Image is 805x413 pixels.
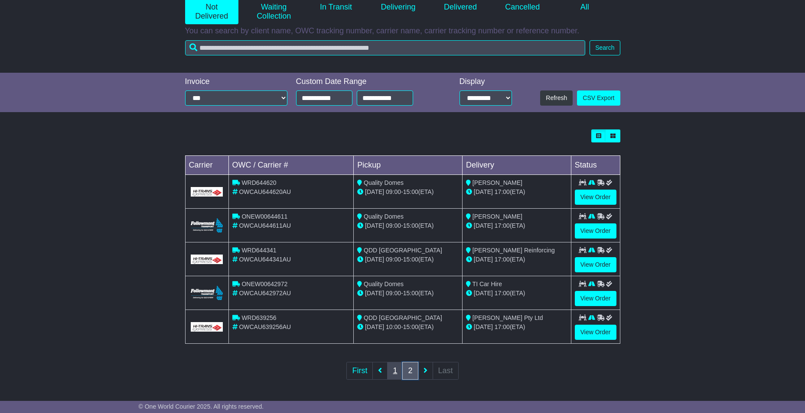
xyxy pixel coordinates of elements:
[474,222,493,229] span: [DATE]
[466,255,567,264] div: (ETA)
[357,187,459,197] div: - (ETA)
[357,221,459,230] div: - (ETA)
[185,77,287,87] div: Invoice
[241,179,276,186] span: WRD644620
[575,325,616,340] a: View Order
[241,247,276,254] span: WRD644341
[296,77,435,87] div: Custom Date Range
[139,403,264,410] span: © One World Courier 2025. All rights reserved.
[386,256,401,263] span: 09:00
[191,255,223,264] img: GetCarrierServiceLogo
[575,223,616,239] a: View Order
[473,179,522,186] span: [PERSON_NAME]
[364,247,442,254] span: QDD [GEOGRAPHIC_DATA]
[575,190,616,205] a: View Order
[466,323,567,332] div: (ETA)
[365,188,384,195] span: [DATE]
[185,156,228,175] td: Carrier
[191,286,223,300] img: Followmont_Transport.png
[466,289,567,298] div: (ETA)
[577,90,620,106] a: CSV Export
[386,290,401,297] span: 09:00
[191,187,223,197] img: GetCarrierServiceLogo
[228,156,354,175] td: OWC / Carrier #
[402,362,418,380] a: 2
[357,255,459,264] div: - (ETA)
[403,188,418,195] span: 15:00
[354,156,463,175] td: Pickup
[357,323,459,332] div: - (ETA)
[575,257,616,272] a: View Order
[357,289,459,298] div: - (ETA)
[364,314,442,321] span: QDD [GEOGRAPHIC_DATA]
[473,247,555,254] span: [PERSON_NAME] Reinforcing
[466,187,567,197] div: (ETA)
[403,290,418,297] span: 15:00
[495,222,510,229] span: 17:00
[239,323,291,330] span: OWCAU639256AU
[403,222,418,229] span: 15:00
[590,40,620,55] button: Search
[466,221,567,230] div: (ETA)
[365,290,384,297] span: [DATE]
[460,77,512,87] div: Display
[495,188,510,195] span: 17:00
[495,256,510,263] span: 17:00
[364,179,404,186] span: Quality Domes
[365,256,384,263] span: [DATE]
[473,213,522,220] span: [PERSON_NAME]
[540,90,573,106] button: Refresh
[474,323,493,330] span: [DATE]
[364,281,404,287] span: Quality Domes
[474,256,493,263] span: [DATE]
[239,222,291,229] span: OWCAU644611AU
[387,362,403,380] a: 1
[495,290,510,297] span: 17:00
[575,291,616,306] a: View Order
[474,188,493,195] span: [DATE]
[365,222,384,229] span: [DATE]
[241,314,276,321] span: WRD639256
[473,281,502,287] span: TI Car Hire
[403,256,418,263] span: 15:00
[386,188,401,195] span: 09:00
[495,323,510,330] span: 17:00
[365,323,384,330] span: [DATE]
[462,156,571,175] td: Delivery
[364,213,404,220] span: Quality Domes
[185,26,620,36] p: You can search by client name, OWC tracking number, carrier name, carrier tracking number or refe...
[191,322,223,332] img: GetCarrierServiceLogo
[474,290,493,297] span: [DATE]
[241,213,287,220] span: ONEW00644611
[473,314,543,321] span: [PERSON_NAME] Pty Ltd
[403,323,418,330] span: 15:00
[386,323,401,330] span: 10:00
[191,218,223,232] img: Followmont_Transport.png
[386,222,401,229] span: 09:00
[239,290,291,297] span: OWCAU642972AU
[239,188,291,195] span: OWCAU644620AU
[571,156,620,175] td: Status
[239,256,291,263] span: OWCAU644341AU
[241,281,287,287] span: ONEW00642972
[346,362,373,380] a: First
